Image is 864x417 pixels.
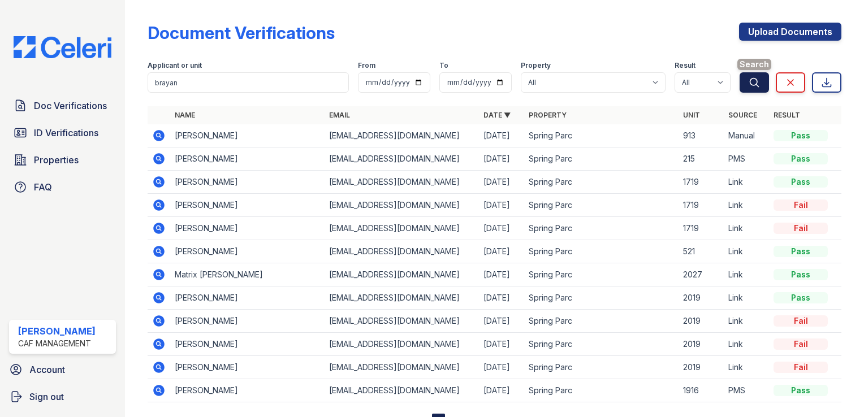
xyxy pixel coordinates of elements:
[724,194,769,217] td: Link
[774,269,828,280] div: Pass
[170,356,325,379] td: [PERSON_NAME]
[675,61,695,70] label: Result
[774,246,828,257] div: Pass
[774,362,828,373] div: Fail
[679,124,724,147] td: 913
[724,217,769,240] td: Link
[479,263,524,286] td: [DATE]
[524,263,679,286] td: Spring Parc
[724,379,769,402] td: PMS
[170,124,325,147] td: [PERSON_NAME]
[524,171,679,194] td: Spring Parc
[34,153,79,167] span: Properties
[739,23,841,41] a: Upload Documents
[170,310,325,333] td: [PERSON_NAME]
[9,121,116,144] a: ID Verifications
[774,315,828,327] div: Fail
[170,286,325,310] td: [PERSON_NAME]
[18,338,96,349] div: CAF Management
[358,61,375,70] label: From
[524,147,679,171] td: Spring Parc
[29,390,64,403] span: Sign out
[170,240,325,263] td: [PERSON_NAME]
[774,292,828,303] div: Pass
[529,111,567,119] a: Property
[679,263,724,286] td: 2027
[679,171,724,194] td: 1719
[148,72,349,93] input: Search by name, email, or unit number
[774,223,828,234] div: Fail
[325,171,479,194] td: [EMAIL_ADDRESS][DOMAIN_NAME]
[325,286,479,310] td: [EMAIL_ADDRESS][DOMAIN_NAME]
[479,286,524,310] td: [DATE]
[5,358,120,381] a: Account
[679,333,724,356] td: 2019
[148,23,335,43] div: Document Verifications
[9,149,116,171] a: Properties
[5,385,120,408] a: Sign out
[683,111,700,119] a: Unit
[170,194,325,217] td: [PERSON_NAME]
[325,310,479,333] td: [EMAIL_ADDRESS][DOMAIN_NAME]
[148,61,202,70] label: Applicant or unit
[170,333,325,356] td: [PERSON_NAME]
[34,126,98,140] span: ID Verifications
[325,379,479,402] td: [EMAIL_ADDRESS][DOMAIN_NAME]
[175,111,195,119] a: Name
[524,217,679,240] td: Spring Parc
[524,240,679,263] td: Spring Parc
[524,333,679,356] td: Spring Parc
[483,111,511,119] a: Date ▼
[524,356,679,379] td: Spring Parc
[325,356,479,379] td: [EMAIL_ADDRESS][DOMAIN_NAME]
[679,194,724,217] td: 1719
[170,147,325,171] td: [PERSON_NAME]
[439,61,448,70] label: To
[524,379,679,402] td: Spring Parc
[479,333,524,356] td: [DATE]
[170,217,325,240] td: [PERSON_NAME]
[737,59,771,70] span: Search
[170,171,325,194] td: [PERSON_NAME]
[5,36,120,58] img: CE_Logo_Blue-a8612792a0a2168367f1c8372b55b34899dd931a85d93a1a3d3e32e68fde9ad4.png
[34,99,107,112] span: Doc Verifications
[18,324,96,338] div: [PERSON_NAME]
[479,147,524,171] td: [DATE]
[325,124,479,147] td: [EMAIL_ADDRESS][DOMAIN_NAME]
[9,176,116,198] a: FAQ
[724,356,769,379] td: Link
[170,263,325,286] td: Matrix [PERSON_NAME]
[774,130,828,141] div: Pass
[774,111,800,119] a: Result
[679,217,724,240] td: 1719
[524,286,679,310] td: Spring Parc
[479,194,524,217] td: [DATE]
[479,356,524,379] td: [DATE]
[724,286,769,310] td: Link
[479,171,524,194] td: [DATE]
[774,153,828,164] div: Pass
[325,194,479,217] td: [EMAIL_ADDRESS][DOMAIN_NAME]
[170,379,325,402] td: [PERSON_NAME]
[325,217,479,240] td: [EMAIL_ADDRESS][DOMAIN_NAME]
[724,147,769,171] td: PMS
[679,310,724,333] td: 2019
[728,111,757,119] a: Source
[774,338,828,350] div: Fail
[774,385,828,396] div: Pass
[521,61,551,70] label: Property
[325,240,479,263] td: [EMAIL_ADDRESS][DOMAIN_NAME]
[740,72,769,93] button: Search
[679,286,724,310] td: 2019
[724,171,769,194] td: Link
[479,379,524,402] td: [DATE]
[329,111,350,119] a: Email
[29,363,65,376] span: Account
[524,194,679,217] td: Spring Parc
[774,199,828,211] div: Fail
[724,310,769,333] td: Link
[679,356,724,379] td: 2019
[479,240,524,263] td: [DATE]
[325,147,479,171] td: [EMAIL_ADDRESS][DOMAIN_NAME]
